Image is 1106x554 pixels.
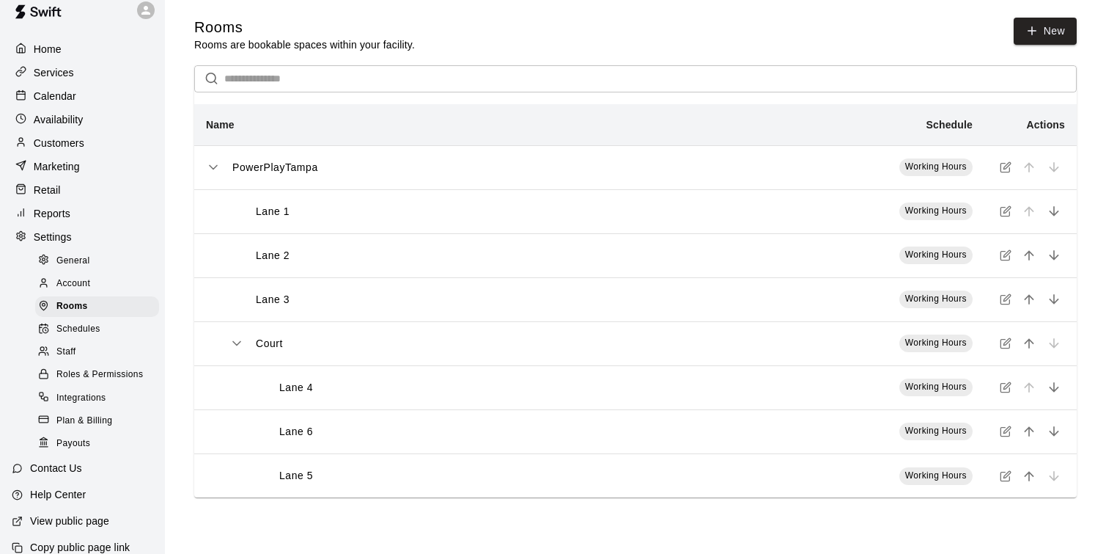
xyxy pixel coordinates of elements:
[12,38,153,60] a: Home
[1018,244,1040,266] button: move item up
[35,432,165,455] a: Payouts
[12,85,153,107] a: Calendar
[35,409,165,432] a: Plan & Billing
[12,62,153,84] a: Services
[12,226,153,248] a: Settings
[56,254,90,269] span: General
[905,249,967,260] span: Working Hours
[35,249,165,272] a: General
[1018,420,1040,442] button: move item up
[35,341,165,364] a: Staff
[1018,288,1040,310] button: move item up
[1018,332,1040,354] button: move item up
[1043,244,1065,266] button: move item down
[35,319,159,340] div: Schedules
[905,382,967,392] span: Working Hours
[30,514,109,528] p: View public page
[194,37,415,52] p: Rooms are bookable spaces within your facility.
[34,89,76,103] p: Calendar
[56,414,112,429] span: Plan & Billing
[905,205,967,216] span: Working Hours
[206,119,235,131] b: Name
[279,468,313,484] p: Lane 5
[1043,376,1065,398] button: move item down
[56,391,106,406] span: Integrations
[35,342,159,362] div: Staff
[256,204,290,219] p: Lane 1
[35,434,159,454] div: Payouts
[905,294,967,304] span: Working Hours
[905,338,967,348] span: Working Hours
[35,251,159,271] div: General
[256,248,290,263] p: Lane 2
[35,388,159,409] div: Integrations
[926,119,973,131] b: Schedule
[12,203,153,225] a: Reports
[34,206,70,221] p: Reports
[56,299,88,314] span: Rooms
[30,461,82,475] p: Contact Us
[279,424,313,440] p: Lane 6
[1043,200,1065,222] button: move item down
[1027,119,1065,131] b: Actions
[905,470,967,481] span: Working Hours
[56,437,90,451] span: Payouts
[56,277,90,291] span: Account
[1018,465,1040,487] button: move item up
[35,296,165,318] a: Rooms
[30,487,86,502] p: Help Center
[12,156,153,178] a: Marketing
[35,411,159,431] div: Plan & Billing
[1043,420,1065,442] button: move item down
[34,112,84,127] p: Availability
[34,136,84,150] p: Customers
[35,274,159,294] div: Account
[35,272,165,295] a: Account
[256,336,283,351] p: Court
[35,364,165,387] a: Roles & Permissions
[35,387,165,409] a: Integrations
[279,380,313,396] p: Lane 4
[194,104,1077,498] table: simple table
[256,292,290,307] p: Lane 3
[34,159,80,174] p: Marketing
[56,345,75,360] span: Staff
[1043,288,1065,310] button: move item down
[12,132,153,154] a: Customers
[34,183,61,197] p: Retail
[56,322,100,337] span: Schedules
[905,161,967,172] span: Working Hours
[34,230,72,244] p: Settings
[12,109,153,131] a: Availability
[34,42,62,57] p: Home
[56,368,143,382] span: Roles & Permissions
[1014,18,1077,45] a: New
[12,179,153,201] a: Retail
[34,65,74,80] p: Services
[35,318,165,341] a: Schedules
[35,365,159,385] div: Roles & Permissions
[905,426,967,436] span: Working Hours
[232,160,318,175] p: PowerPlayTampa
[35,296,159,317] div: Rooms
[194,18,415,37] h5: Rooms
